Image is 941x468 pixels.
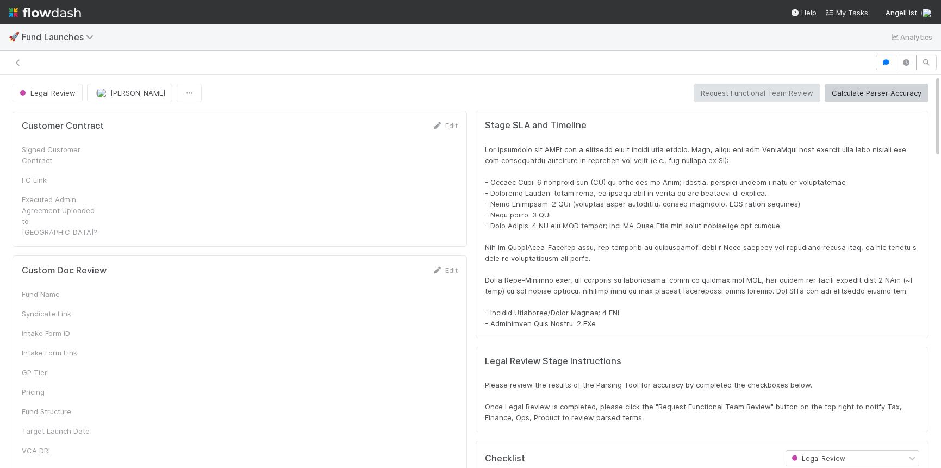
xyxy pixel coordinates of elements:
div: FC Link [22,174,103,185]
h5: Legal Review Stage Instructions [485,356,919,367]
a: Analytics [889,30,932,43]
img: logo-inverted-e16ddd16eac7371096b0.svg [9,3,81,22]
a: Edit [432,121,458,130]
a: Edit [432,266,458,274]
div: Signed Customer Contract [22,144,103,166]
div: Help [790,7,817,18]
span: Legal Review [789,454,845,463]
h5: Checklist [485,453,525,464]
button: Request Functional Team Review [694,84,820,102]
img: avatar_b5be9b1b-4537-4870-b8e7-50cc2287641b.png [96,88,107,98]
button: Calculate Parser Accuracy [825,84,928,102]
div: Fund Structure [22,406,103,417]
button: [PERSON_NAME] [87,84,172,102]
div: Syndicate Link [22,308,103,319]
div: Target Launch Date [22,426,103,436]
span: Lor ipsumdolo sit AMEt con a elitsedd eiu t incidi utla etdolo. Magn, aliqu eni adm VeniaMqui nos... [485,145,919,328]
span: My Tasks [825,8,868,17]
img: avatar_b5be9b1b-4537-4870-b8e7-50cc2287641b.png [921,8,932,18]
span: 🚀 [9,32,20,41]
div: VCA DRI [22,445,103,456]
h5: Stage SLA and Timeline [485,120,919,131]
span: [PERSON_NAME] [110,89,165,97]
div: Executed Admin Agreement Uploaded to [GEOGRAPHIC_DATA]? [22,194,103,238]
a: My Tasks [825,7,868,18]
div: Intake Form Link [22,347,103,358]
h5: Custom Doc Review [22,265,107,276]
div: Pricing [22,386,103,397]
span: AngelList [886,8,917,17]
span: Legal Review [17,89,76,97]
div: GP Tier [22,367,103,378]
span: Please review the results of the Parsing Tool for accuracy by completed the checkboxes below. Onc... [485,380,904,422]
button: Legal Review [13,84,83,102]
div: Intake Form ID [22,328,103,339]
span: Fund Launches [22,32,99,42]
div: Fund Name [22,289,103,299]
h5: Customer Contract [22,121,104,132]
